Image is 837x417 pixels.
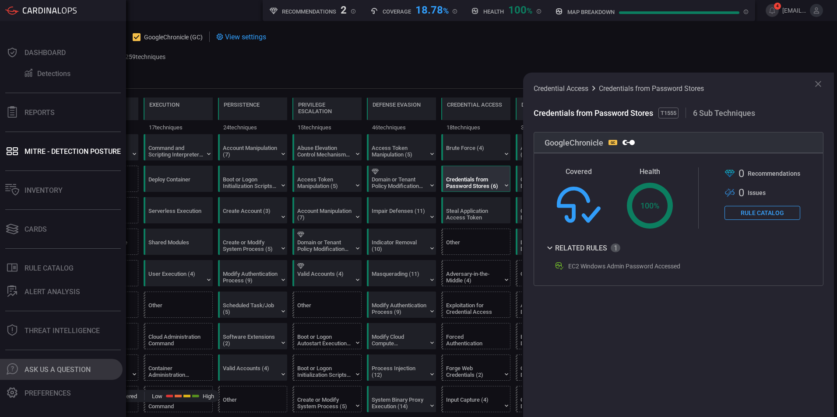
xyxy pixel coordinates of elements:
font: Reports [25,108,55,117]
span: Covered [566,167,592,176]
div: T1110: Brute Force [441,134,510,160]
div: T1484: Domain or Tenant Policy Modification [292,229,362,255]
div: T1036: Masquerading [367,260,436,286]
div: Indicator Removal (10) [372,239,426,252]
div: 17 techniques [144,120,213,134]
div: T1056: Input Capture (Not covered) [441,386,510,412]
font: ALERT ANALYSIS [25,288,80,296]
div: T1053: Scheduled Task/Job [218,292,287,318]
div: Masquerading (11) [372,271,426,284]
div: T1212: Exploitation for Credential Access (Not covered) [441,292,510,318]
div: Other (Not covered) [218,386,287,412]
div: Modify Authentication Process (9) [223,271,278,284]
div: Process Injection (12) [372,365,426,378]
font: Detections [37,69,70,78]
div: T1134: Access Token Manipulation [292,166,362,192]
div: GoogleChronicle [534,132,823,153]
div: T1556: Modify Authentication Process [367,292,436,318]
div: Cloud Storage Object Discovery [520,396,575,410]
span: 0 [739,167,744,180]
div: T1543: Create or Modify System Process (Not covered) [292,386,362,412]
span: % [527,6,532,15]
div: T1078: Valid Accounts [292,260,362,286]
div: TA0004: Privilege Escalation [292,97,362,134]
div: Cloud Infrastructure Discovery [520,176,575,189]
span: Credentials from Password Stores [599,84,704,93]
div: Valid Accounts (4) [297,271,352,284]
div: Privilege Escalation [298,101,356,115]
div: 2 [341,4,347,14]
span: % [443,6,449,15]
button: 4 [766,4,779,17]
span: 0 [739,187,744,199]
div: Adversary-in-the-Middle (4) [446,271,501,284]
div: GC [608,140,617,145]
div: T1675: ESXi Administration Command (Not covered) [144,386,213,412]
div: T1556: Modify Authentication Process [218,260,287,286]
span: Low [152,393,162,400]
div: Access Token Manipulation (5) [372,145,426,158]
div: Browser Information Discovery [520,334,575,347]
div: Other (Not covered) [69,166,138,192]
div: Exploitation for Credential Access [446,302,501,315]
div: 18 techniques [441,120,510,134]
div: Access Token Manipulation (5) [297,176,352,189]
div: Other [446,239,501,252]
div: TA0005: Defense Evasion [367,97,436,134]
div: Other (Not covered) [144,292,213,318]
div: Boot or Logon Initialization Scripts (5) [223,176,278,189]
div: Boot or Logon Initialization Scripts (5) [297,365,352,378]
div: Impair Defenses (11) [372,208,426,221]
div: T1204: User Execution [144,260,213,286]
span: Health [640,167,660,176]
div: T1547: Boot or Logon Autostart Execution (Not covered) [292,323,362,349]
span: [EMAIL_ADDRESS][DOMAIN_NAME] [782,7,806,14]
div: T1136: Create Account [218,197,287,223]
div: Create or Modify System Process (5) [297,396,352,410]
span: GoogleChronicle (GC) [144,34,203,41]
div: T1482: Domain Trust Discovery [516,229,585,255]
div: T1190: Exploit Public-Facing Application (Not covered) [69,260,138,286]
div: Software Extensions (2) [223,334,278,347]
div: T1059: Command and Scripting Interpreter [144,134,213,160]
div: Shared Modules [148,239,203,252]
h5: Health [483,8,504,15]
div: 34 techniques [516,120,585,134]
h5: map breakdown [567,9,615,15]
div: T1176: Software Extensions [218,323,287,349]
div: Application Window Discovery [520,302,575,315]
div: 100 % [627,183,673,229]
div: EC2 Windows Admin Password Accessed [568,263,680,270]
div: Steal Application Access Token [446,208,501,221]
button: Rule Catalog [724,206,800,220]
div: T1562: Impair Defenses [367,197,436,223]
div: TA0003: Persistence [218,97,287,134]
div: Credentials from Password Stores (6) [446,176,501,189]
div: Forced Authentication [446,334,501,347]
div: Other (Not covered) [441,229,510,255]
span: Recommendation s [748,170,800,177]
div: Account Discovery (4) [520,145,575,158]
div: Other [297,302,352,315]
span: 4 [774,3,781,10]
div: Other [148,302,203,315]
div: Serverless Execution [148,208,203,221]
div: TA0002: Execution [144,97,213,134]
div: Cloud Administration Command [148,334,203,347]
p: Showing 259 / 259 techniques [88,53,165,60]
span: High [203,393,214,400]
div: T1648: Serverless Execution [144,197,213,223]
div: Other (Not covered) [516,260,585,286]
div: Domain or Tenant Policy Modification (2) [372,176,426,189]
div: T1037: Boot or Logon Initialization Scripts (Not covered) [292,354,362,381]
div: Persistence [224,101,260,108]
div: Other (Not covered) [292,292,362,318]
div: Credential Access [447,101,502,108]
div: T1129: Shared Modules [144,229,213,255]
div: ESXi Administration Command [148,396,203,410]
div: T1133: External Remote Services (Not covered) [69,292,138,318]
div: 18.78 [415,4,449,14]
div: T1037: Boot or Logon Initialization Scripts [218,166,287,192]
div: Deploy Container [148,176,203,189]
button: Related Rules [545,243,620,253]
